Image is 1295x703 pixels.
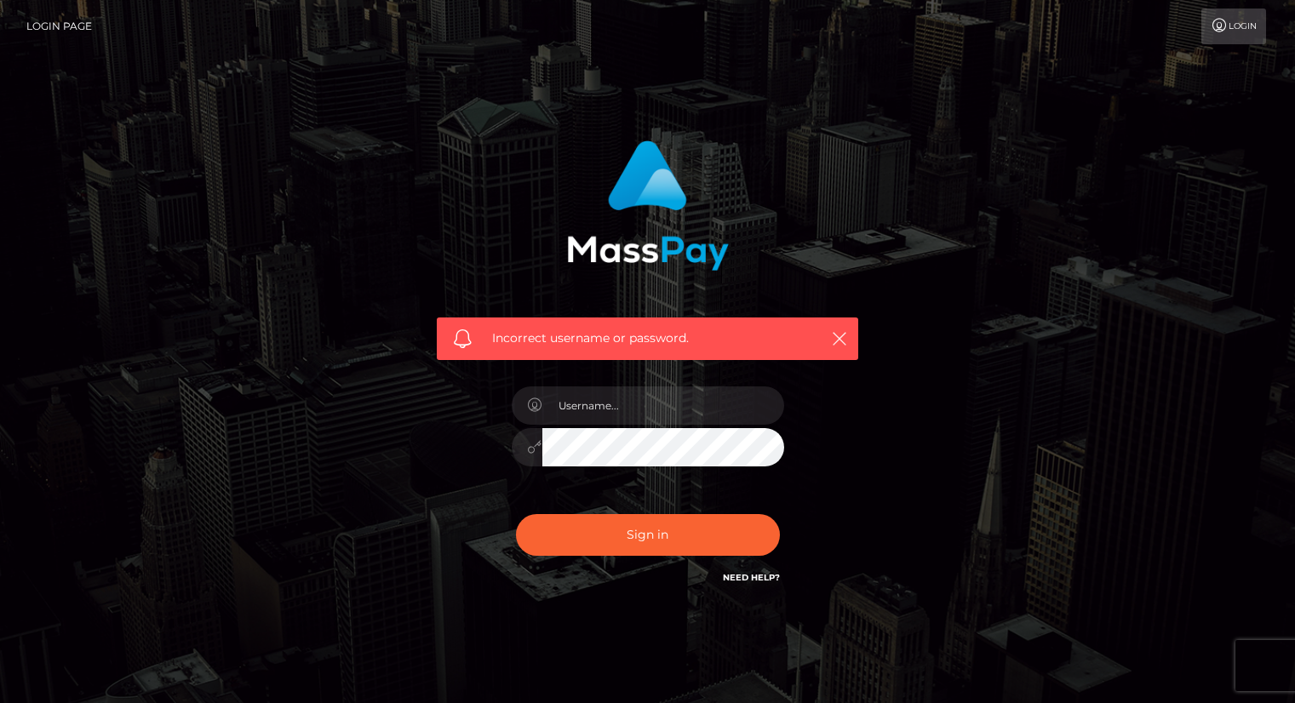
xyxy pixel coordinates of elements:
span: Incorrect username or password. [492,329,803,347]
input: Username... [542,386,784,425]
a: Need Help? [723,572,780,583]
a: Login Page [26,9,92,44]
a: Login [1201,9,1266,44]
button: Sign in [516,514,780,556]
img: MassPay Login [567,140,729,271]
